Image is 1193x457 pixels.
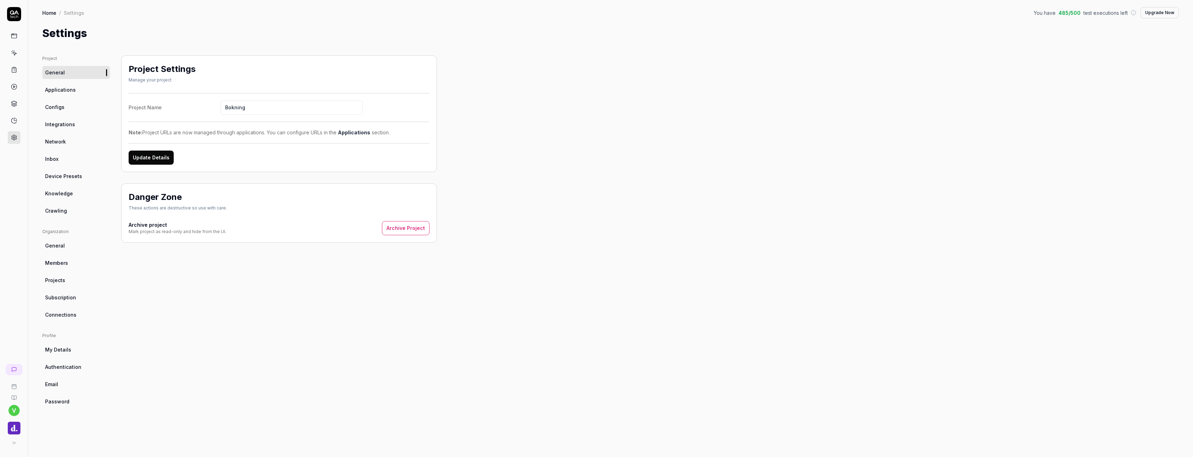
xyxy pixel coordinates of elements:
img: Done Logo [8,422,20,434]
div: / [59,9,61,16]
input: Project Name [221,100,363,115]
a: My Details [42,343,110,356]
a: Documentation [3,389,25,401]
a: General [42,239,110,252]
h2: Project Settings [129,63,196,75]
div: Settings [64,9,84,16]
span: Configs [45,103,64,111]
h2: Danger Zone [129,191,182,203]
h1: Settings [42,25,87,41]
span: Projects [45,276,65,284]
a: Book a call with us [3,378,25,389]
a: Network [42,135,110,148]
div: Mark project as read-only and hide from the UI. [129,228,226,235]
a: Knowledge [42,187,110,200]
a: Integrations [42,118,110,131]
a: Subscription [42,291,110,304]
span: Knowledge [45,190,73,197]
span: Device Presets [45,172,82,180]
span: Email [45,380,58,388]
span: Password [45,398,69,405]
span: 485 / 500 [1058,9,1081,17]
a: Email [42,378,110,391]
span: test executions left [1083,9,1128,17]
div: Profile [42,333,110,339]
a: Applications [42,83,110,96]
a: Authentication [42,360,110,373]
span: Crawling [45,207,67,214]
span: Applications [45,86,76,93]
button: Upgrade Now [1141,7,1179,18]
span: General [45,69,65,76]
a: Configs [42,100,110,114]
span: You have [1034,9,1056,17]
a: New conversation [6,364,23,375]
span: Subscription [45,294,76,301]
a: Applications [338,129,370,135]
a: Projects [42,274,110,287]
span: Connections [45,311,76,318]
button: Archive Project [382,221,429,235]
a: Connections [42,308,110,321]
a: Crawling [42,204,110,217]
span: Members [45,259,68,267]
a: Members [42,256,110,269]
span: Integrations [45,121,75,128]
span: Network [45,138,66,145]
span: My Details [45,346,71,353]
button: Done Logo [3,416,25,436]
a: Home [42,9,56,16]
div: Project URLs are now managed through applications. You can configure URLs in the section. [129,129,429,136]
div: These actions are destructive so use with care. [129,205,227,211]
span: General [45,242,65,249]
span: Authentication [45,363,81,371]
button: Update Details [129,151,174,165]
button: v [8,405,20,416]
a: General [42,66,110,79]
strong: Note: [129,129,142,135]
div: Project [42,55,110,62]
h4: Archive project [129,221,226,228]
a: Password [42,395,110,408]
div: Project Name [129,104,221,111]
span: Inbox [45,155,58,163]
a: Device Presets [42,170,110,183]
div: Organization [42,228,110,235]
div: Manage your project [129,77,196,83]
a: Inbox [42,152,110,165]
